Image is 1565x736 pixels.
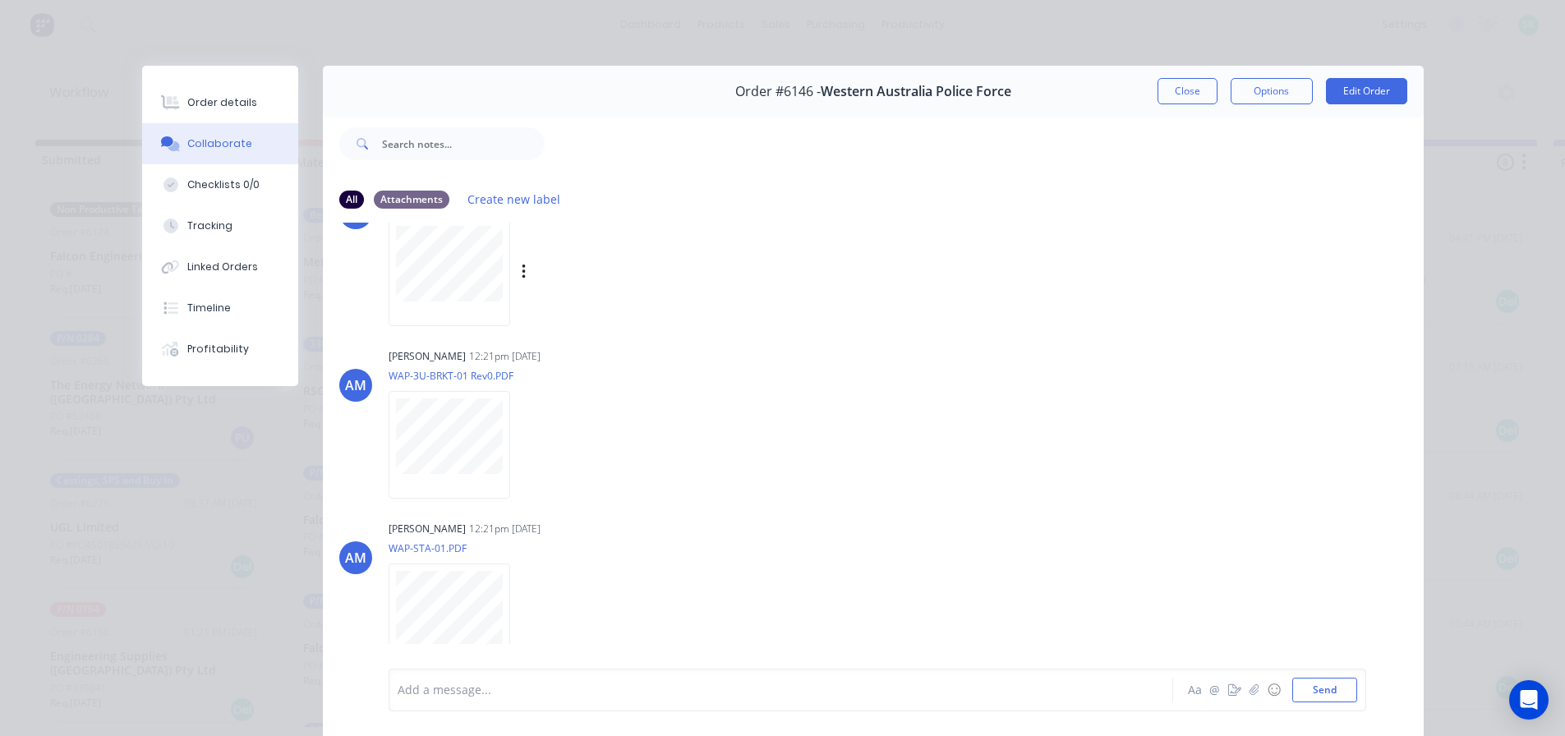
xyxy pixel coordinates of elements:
[345,548,366,568] div: AM
[1509,680,1549,720] div: Open Intercom Messenger
[187,301,231,315] div: Timeline
[187,218,232,233] div: Tracking
[187,342,249,356] div: Profitability
[339,191,364,209] div: All
[142,329,298,370] button: Profitability
[1158,78,1217,104] button: Close
[459,188,569,210] button: Create new label
[142,164,298,205] button: Checklists 0/0
[142,205,298,246] button: Tracking
[187,260,258,274] div: Linked Orders
[1231,78,1313,104] button: Options
[1185,680,1205,700] button: Aa
[735,84,821,99] span: Order #6146 -
[142,82,298,123] button: Order details
[389,349,466,364] div: [PERSON_NAME]
[187,177,260,192] div: Checklists 0/0
[142,123,298,164] button: Collaborate
[142,246,298,287] button: Linked Orders
[142,287,298,329] button: Timeline
[374,191,449,209] div: Attachments
[1264,680,1284,700] button: ☺
[345,375,366,395] div: AM
[187,136,252,151] div: Collaborate
[389,541,527,555] p: WAP-STA-01.PDF
[187,95,257,110] div: Order details
[1205,680,1225,700] button: @
[1292,678,1357,702] button: Send
[1326,78,1407,104] button: Edit Order
[469,522,541,536] div: 12:21pm [DATE]
[389,369,527,383] p: WAP-3U-BRKT-01 Rev0.PDF
[389,522,466,536] div: [PERSON_NAME]
[821,84,1011,99] span: Western Australia Police Force
[382,127,545,160] input: Search notes...
[469,349,541,364] div: 12:21pm [DATE]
